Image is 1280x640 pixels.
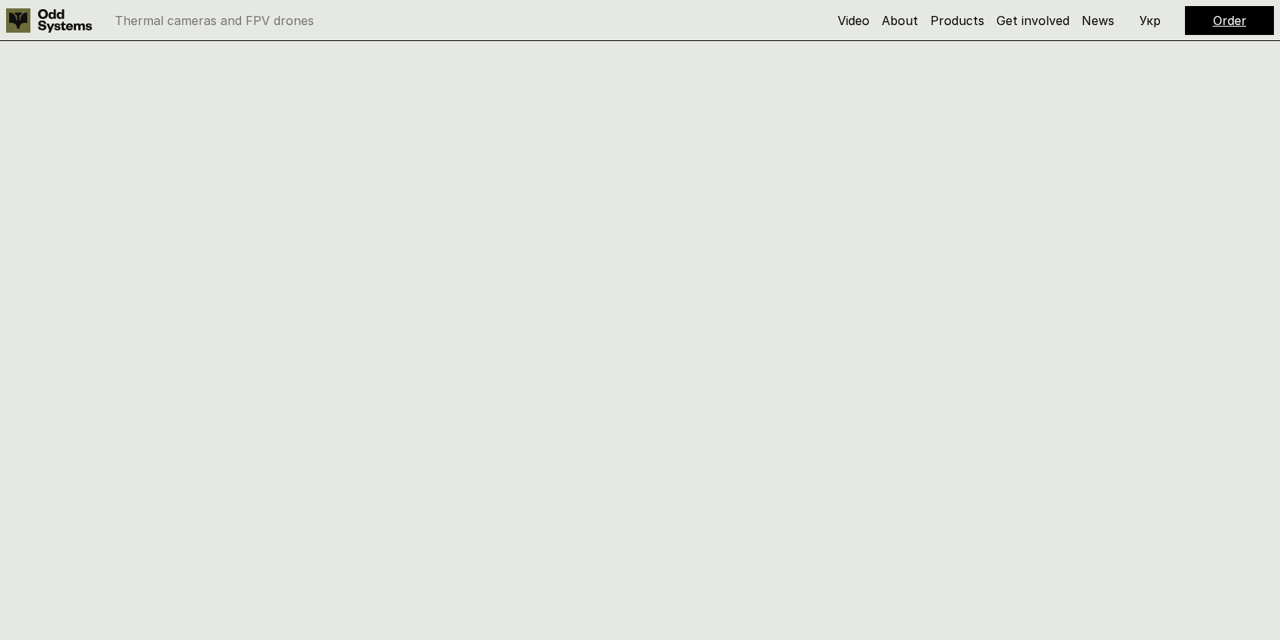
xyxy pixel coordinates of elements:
a: Products [930,13,984,28]
iframe: HelpCrunch [1067,572,1265,625]
a: About [882,13,918,28]
a: Video [838,13,870,28]
a: Order [1213,13,1247,28]
a: Get involved [996,13,1069,28]
p: Thermal cameras and FPV drones [115,14,314,27]
a: News [1082,13,1114,28]
p: Укр [1139,14,1161,27]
